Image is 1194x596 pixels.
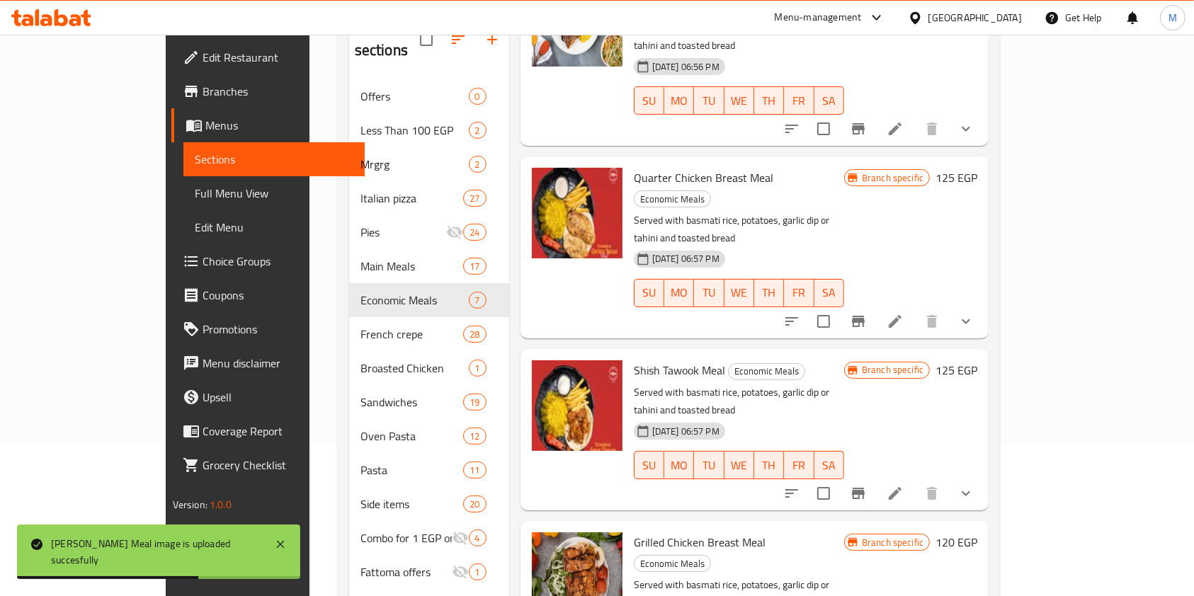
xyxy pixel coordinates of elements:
[670,455,688,476] span: MO
[724,86,754,115] button: WE
[360,326,464,343] span: French crepe
[360,258,464,275] span: Main Meals
[887,313,904,330] a: Edit menu item
[936,532,977,552] h6: 120 EGP
[754,279,784,307] button: TH
[173,495,207,514] span: Version:
[360,495,464,512] span: Side items
[464,226,485,239] span: 24
[790,282,808,303] span: FR
[360,563,452,580] span: Fattoma offers
[171,346,365,380] a: Menu disclaimer
[841,112,875,146] button: Branch-specific-item
[210,495,232,514] span: 1.0.0
[469,563,487,580] div: items
[700,455,718,476] span: TU
[349,419,509,453] div: Oven Pasta12
[664,451,694,479] button: MO
[195,219,354,236] span: Edit Menu
[349,521,509,555] div: Combo for 1 EGP only4
[928,10,1022,25] div: [GEOGRAPHIC_DATA]
[634,555,711,572] div: Economic Meals
[349,555,509,589] div: Fattoma offers1
[463,394,486,411] div: items
[469,529,487,546] div: items
[171,380,365,414] a: Upsell
[360,88,469,105] span: Offers
[173,520,238,538] span: Get support on:
[915,476,949,510] button: delete
[349,113,509,147] div: Less Than 100 EGP2
[441,23,475,57] span: Sort sections
[452,529,469,546] svg: Inactive section
[634,212,844,247] p: Served with basmati rice, potatoes, garlic dip or tahini and toasted bread
[470,532,486,545] span: 4
[790,91,808,111] span: FR
[647,252,725,265] span: [DATE] 06:57 PM
[775,476,809,510] button: sort-choices
[470,362,486,375] span: 1
[957,485,974,502] svg: Show Choices
[760,91,778,111] span: TH
[183,210,365,244] a: Edit Menu
[730,455,749,476] span: WE
[634,86,664,115] button: SU
[856,363,929,377] span: Branch specific
[464,328,485,341] span: 28
[51,536,261,568] div: [PERSON_NAME] Meal image is uploaded succesfully
[694,86,724,115] button: TU
[784,86,814,115] button: FR
[814,279,844,307] button: SA
[464,396,485,409] span: 19
[729,363,804,379] span: Economic Meals
[775,112,809,146] button: sort-choices
[469,292,487,309] div: items
[360,462,464,478] span: Pasta
[349,453,509,487] div: Pasta11
[634,279,664,307] button: SU
[171,40,365,74] a: Edit Restaurant
[814,451,844,479] button: SA
[349,487,509,521] div: Side items20
[171,244,365,278] a: Choice Groups
[203,457,354,474] span: Grocery Checklist
[634,360,725,381] span: Shish Tawook Meal
[360,122,469,139] span: Less Than 100 EGP
[464,192,485,205] span: 27
[790,455,808,476] span: FR
[360,529,452,546] span: Combo for 1 EGP only
[360,224,447,241] span: Pies
[635,191,710,207] span: Economic Meals
[634,384,844,419] p: Served with basmati rice, potatoes, garlic dip or tahini and toasted bread
[171,312,365,346] a: Promotions
[640,455,659,476] span: SU
[730,282,749,303] span: WE
[936,360,977,380] h6: 125 EGP
[634,451,664,479] button: SU
[171,278,365,312] a: Coupons
[360,190,464,207] span: Italian pizza
[856,171,929,185] span: Branch specific
[349,181,509,215] div: Italian pizza27
[820,91,838,111] span: SA
[754,86,784,115] button: TH
[446,224,463,241] svg: Inactive section
[171,108,365,142] a: Menus
[360,428,464,445] span: Oven Pasta
[349,74,509,595] nav: Menu sections
[936,168,977,188] h6: 125 EGP
[464,260,485,273] span: 17
[452,563,469,580] svg: Inactive section
[203,355,354,372] span: Menu disclaimer
[784,279,814,307] button: FR
[814,86,844,115] button: SA
[809,114,838,144] span: Select to update
[647,60,725,74] span: [DATE] 06:56 PM
[640,282,659,303] span: SU
[730,91,749,111] span: WE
